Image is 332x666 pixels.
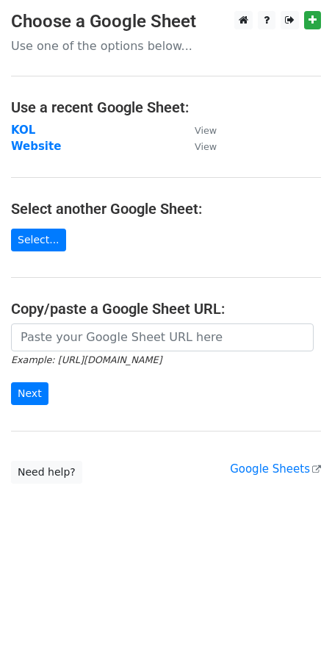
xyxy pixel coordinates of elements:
[230,462,321,476] a: Google Sheets
[11,382,48,405] input: Next
[259,595,332,666] div: 聊天小组件
[180,123,217,137] a: View
[195,141,217,152] small: View
[11,38,321,54] p: Use one of the options below...
[11,229,66,251] a: Select...
[11,461,82,484] a: Need help?
[11,323,314,351] input: Paste your Google Sheet URL here
[195,125,217,136] small: View
[11,300,321,318] h4: Copy/paste a Google Sheet URL:
[11,354,162,365] small: Example: [URL][DOMAIN_NAME]
[11,140,61,153] a: Website
[11,123,35,137] a: KOL
[259,595,332,666] iframe: Chat Widget
[180,140,217,153] a: View
[11,99,321,116] h4: Use a recent Google Sheet:
[11,11,321,32] h3: Choose a Google Sheet
[11,200,321,218] h4: Select another Google Sheet:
